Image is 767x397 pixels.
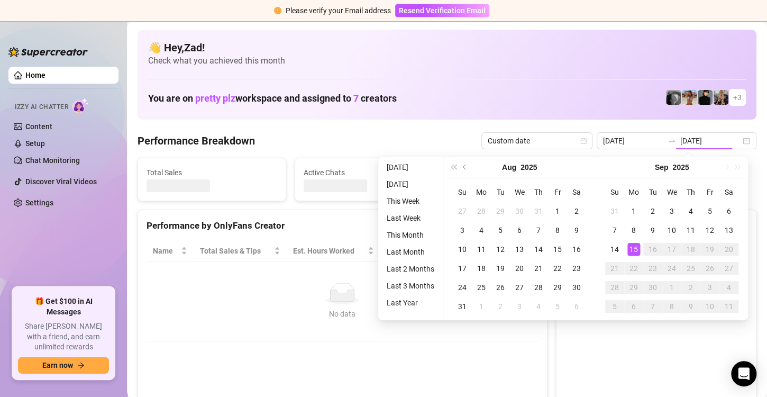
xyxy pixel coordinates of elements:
div: Please verify your Email address [286,5,391,16]
span: Share [PERSON_NAME] with a friend, and earn unlimited rewards [18,321,109,353]
span: Name [153,245,179,257]
button: Resend Verification Email [395,4,489,17]
a: Chat Monitoring [25,156,80,165]
span: swap-right [668,137,676,145]
input: Start date [603,135,663,147]
img: AI Chatter [72,98,89,113]
span: + 3 [733,92,742,103]
h4: 👋 Hey, Zad ! [148,40,746,55]
span: Total Sales & Tips [200,245,272,257]
a: Home [25,71,45,79]
span: Custom date [488,133,586,149]
span: arrow-right [77,362,85,369]
h4: Performance Breakdown [138,133,255,148]
img: Violet [714,90,728,105]
span: Earn now [42,361,73,369]
div: Sales by OnlyFans Creator [565,219,747,233]
th: Sales / Hour [380,241,451,261]
span: 7 [353,93,359,104]
a: Discover Viral Videos [25,177,97,186]
img: Amber [682,90,697,105]
h1: You are on workspace and assigned to creators [148,93,397,104]
a: Setup [25,139,45,148]
span: Check what you achieved this month [148,55,746,67]
th: Total Sales & Tips [194,241,287,261]
span: Resend Verification Email [399,6,486,15]
span: calendar [580,138,587,144]
span: Chat Conversion [458,245,524,257]
a: Content [25,122,52,131]
button: Earn nowarrow-right [18,357,109,374]
span: Izzy AI Chatter [15,102,68,112]
th: Chat Conversion [451,241,538,261]
span: Sales / Hour [387,245,436,257]
span: Active Chats [304,167,434,178]
a: Settings [25,198,53,207]
span: exclamation-circle [274,7,281,14]
div: Performance by OnlyFans Creator [147,219,538,233]
div: Open Intercom Messenger [731,361,756,386]
span: Messages Sent [460,167,591,178]
span: to [668,137,676,145]
img: logo-BBDzfeDw.svg [8,47,88,57]
input: End date [680,135,741,147]
span: 🎁 Get $100 in AI Messages [18,296,109,317]
span: pretty plz [195,93,235,104]
th: Name [147,241,194,261]
div: Est. Hours Worked [293,245,366,257]
img: Camille [698,90,713,105]
img: Amber [666,90,681,105]
div: No data [157,308,528,320]
span: Total Sales [147,167,277,178]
